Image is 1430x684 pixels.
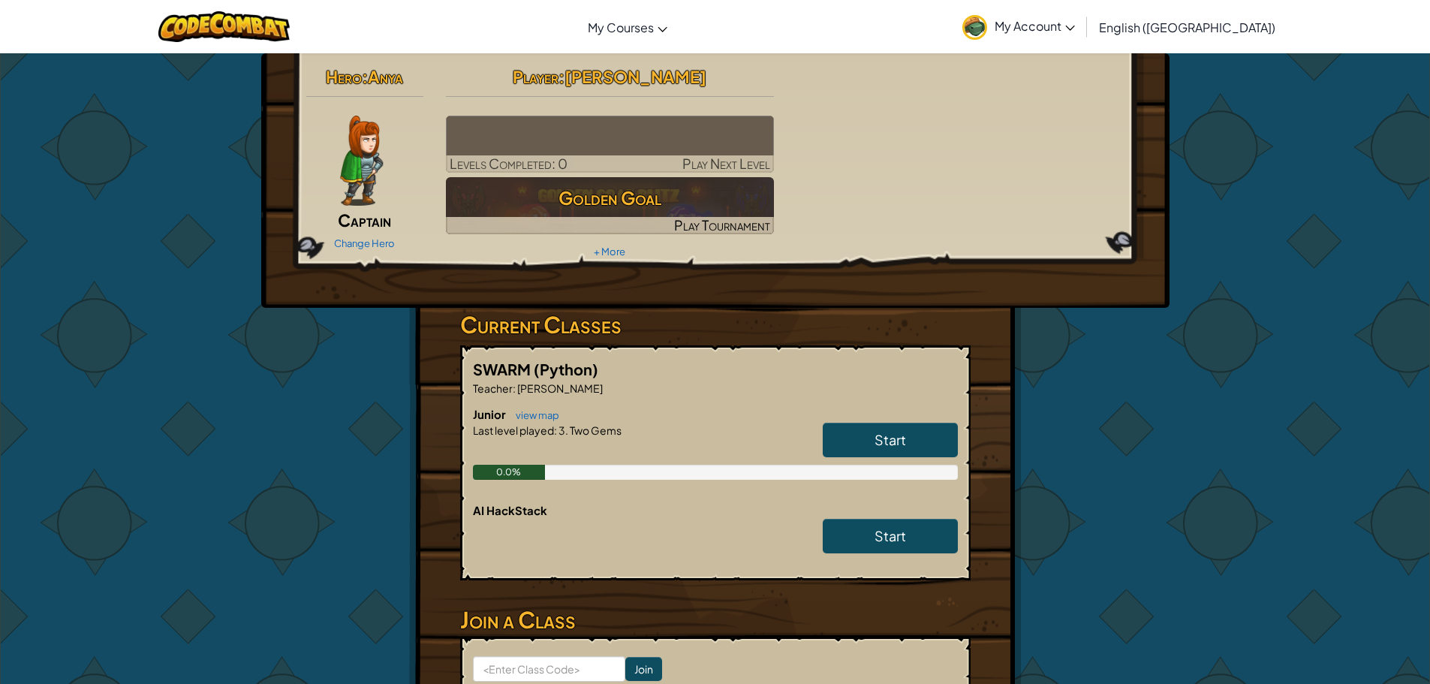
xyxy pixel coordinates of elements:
span: SWARM [473,360,534,378]
h3: Current Classes [460,308,971,342]
span: Levels Completed: 0 [450,155,567,172]
span: Last level played [473,423,554,437]
span: Player [513,66,558,87]
h3: Golden Goal [446,181,774,215]
span: Start [875,431,906,448]
span: My Courses [588,20,654,35]
input: Join [625,657,662,681]
a: Golden GoalPlay Tournament [446,177,774,234]
span: Junior [473,407,508,421]
img: avatar [962,15,987,40]
div: 0.0% [473,465,546,480]
input: <Enter Class Code> [473,656,625,682]
a: My Courses [580,7,675,47]
img: captain-pose.png [340,116,383,206]
span: [PERSON_NAME] [564,66,706,87]
a: view map [508,409,559,421]
a: Change Hero [334,237,395,249]
span: : [558,66,564,87]
span: AI HackStack [473,503,547,517]
img: CodeCombat logo [158,11,290,42]
img: Golden Goal [446,177,774,234]
span: Captain [338,209,391,231]
span: : [554,423,557,437]
a: English ([GEOGRAPHIC_DATA]) [1091,7,1283,47]
span: : [362,66,368,87]
span: Start [875,527,906,544]
a: Start [823,519,958,553]
span: [PERSON_NAME] [516,381,603,395]
span: Hero [326,66,362,87]
span: English ([GEOGRAPHIC_DATA]) [1099,20,1275,35]
span: Play Next Level [682,155,770,172]
a: Play Next Level [446,116,774,173]
span: (Python) [534,360,598,378]
span: Play Tournament [674,216,770,234]
span: My Account [995,18,1075,34]
span: : [513,381,516,395]
a: + More [594,246,625,258]
h3: Join a Class [460,603,971,637]
a: My Account [955,3,1082,50]
span: 3. [557,423,568,437]
span: Teacher [473,381,513,395]
span: Two Gems [568,423,622,437]
span: Anya [368,66,403,87]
